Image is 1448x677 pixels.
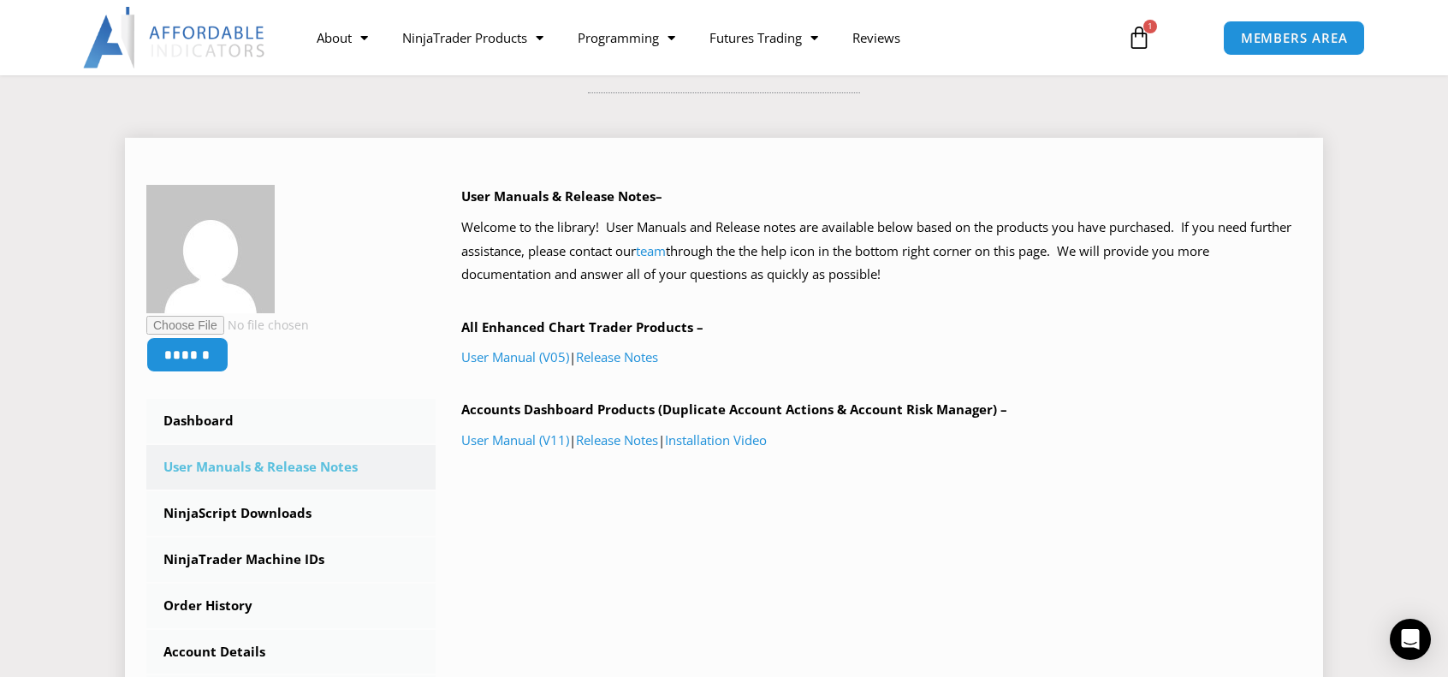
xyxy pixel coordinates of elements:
span: MEMBERS AREA [1241,32,1348,45]
p: | [461,346,1303,370]
a: Order History [146,584,436,628]
b: Accounts Dashboard Products (Duplicate Account Actions & Account Risk Manager) – [461,401,1007,418]
a: Release Notes [576,431,658,448]
a: Futures Trading [692,18,835,57]
a: Dashboard [146,399,436,443]
a: 1 [1101,13,1177,62]
a: About [300,18,385,57]
a: NinjaTrader Machine IDs [146,537,436,582]
a: MEMBERS AREA [1223,21,1366,56]
div: Open Intercom Messenger [1390,619,1431,660]
a: team [636,242,666,259]
p: | | [461,429,1303,453]
a: Reviews [835,18,917,57]
nav: Menu [300,18,1107,57]
span: 1 [1143,20,1157,33]
img: c9fd0fdab06c39403d004d4b3660bc7157f3cf58df9eb182cb975bf149ad25c4 [146,185,275,313]
a: User Manual (V11) [461,431,569,448]
a: Programming [561,18,692,57]
b: User Manuals & Release Notes– [461,187,662,205]
b: All Enhanced Chart Trader Products – [461,318,703,336]
a: User Manual (V05) [461,348,569,365]
a: NinjaTrader Products [385,18,561,57]
p: Welcome to the library! User Manuals and Release notes are available below based on the products ... [461,216,1303,288]
a: Release Notes [576,348,658,365]
a: Installation Video [665,431,767,448]
img: LogoAI | Affordable Indicators – NinjaTrader [83,7,267,68]
a: User Manuals & Release Notes [146,445,436,490]
a: NinjaScript Downloads [146,491,436,536]
a: Account Details [146,630,436,674]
